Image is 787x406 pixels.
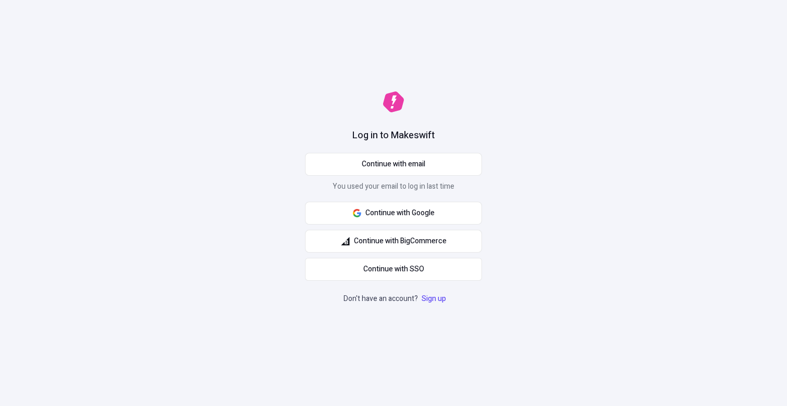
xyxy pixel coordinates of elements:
button: Continue with BigCommerce [305,230,482,253]
h1: Log in to Makeswift [352,129,435,142]
a: Continue with SSO [305,258,482,281]
p: You used your email to log in last time [305,181,482,197]
a: Sign up [420,293,448,304]
span: Continue with BigCommerce [354,235,447,247]
span: Continue with Google [365,207,435,219]
p: Don't have an account? [344,293,448,305]
span: Continue with email [362,159,425,170]
button: Continue with email [305,153,482,176]
button: Continue with Google [305,202,482,225]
